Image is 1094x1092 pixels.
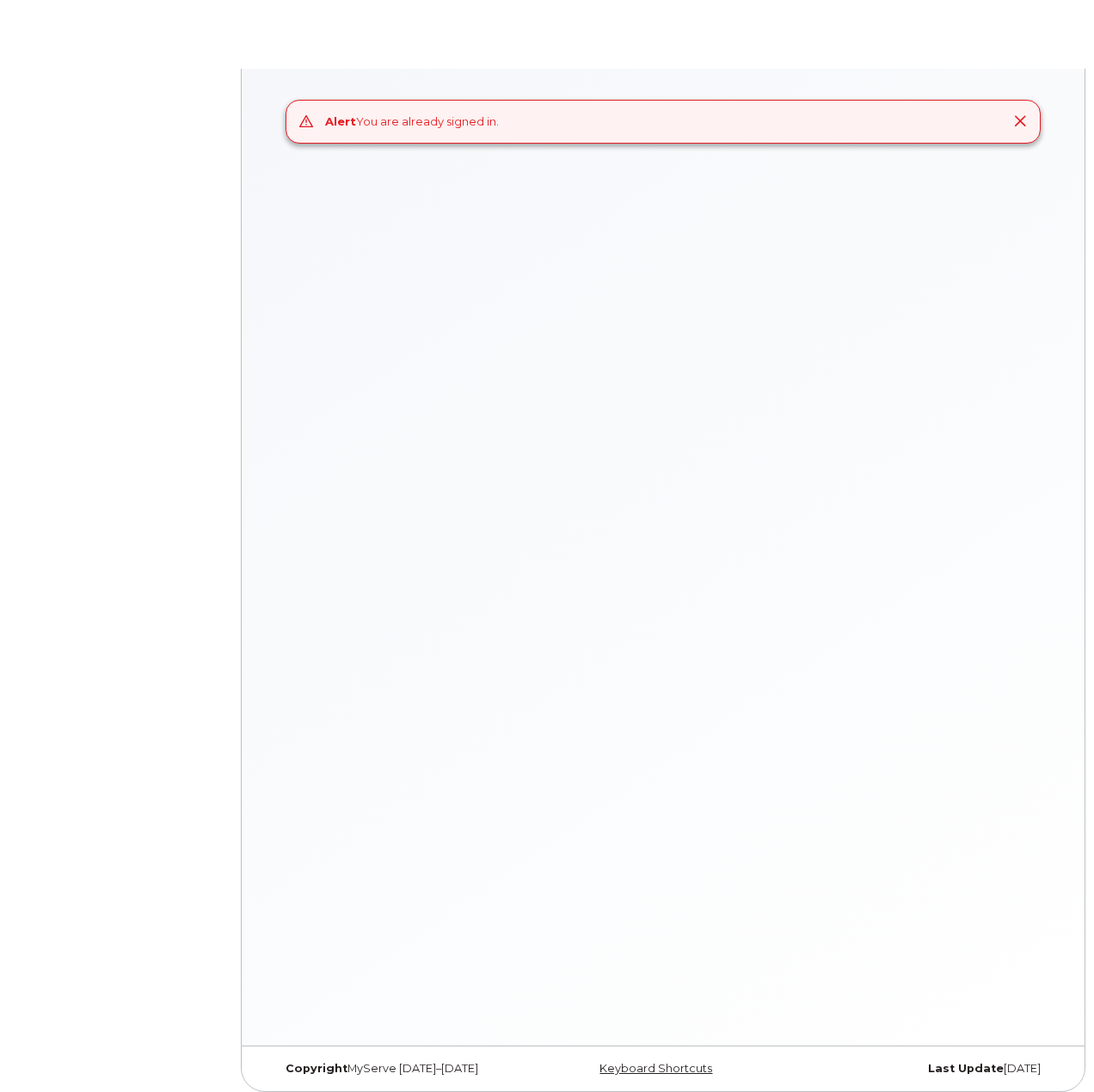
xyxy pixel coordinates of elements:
div: You are already signed in. [325,113,499,130]
div: [DATE] [793,1062,1054,1076]
a: Keyboard Shortcuts [599,1062,712,1075]
strong: Alert [325,114,356,128]
div: MyServe [DATE]–[DATE] [273,1062,533,1076]
strong: Last Update [928,1062,1004,1075]
strong: Copyright [286,1062,347,1075]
